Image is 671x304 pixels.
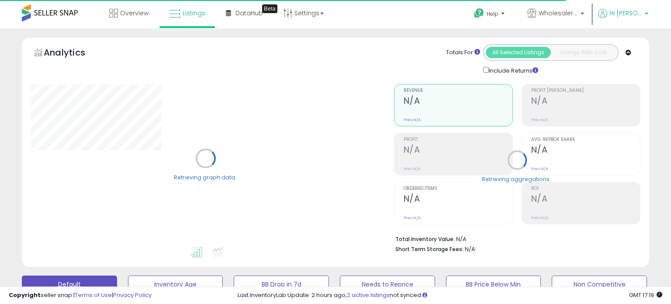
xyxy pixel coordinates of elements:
[174,173,238,181] div: Retrieving graph data..
[183,9,205,17] span: Listings
[238,291,662,300] div: Last InventoryLab Update: 2 hours ago, not synced.
[539,9,578,17] span: Wholesaler AZ
[446,276,541,293] button: BB Price Below Min
[340,276,435,293] button: Needs to Reprice
[446,49,480,57] div: Totals For
[629,291,662,299] span: 2025-09-10 17:19 GMT
[598,9,648,28] a: Hi [PERSON_NAME]
[347,291,390,299] a: 2 active listings
[477,65,549,75] div: Include Returns
[609,9,642,17] span: Hi [PERSON_NAME]
[550,47,616,58] button: Listings With Cost
[75,291,112,299] a: Terms of Use
[262,4,277,13] div: Tooltip anchor
[235,9,263,17] span: DataHub
[44,46,102,61] h5: Analytics
[113,291,152,299] a: Privacy Policy
[234,276,329,293] button: BB Drop in 7d
[467,1,513,28] a: Help
[120,9,149,17] span: Overview
[128,276,223,293] button: Inventory Age
[9,291,41,299] strong: Copyright
[486,47,551,58] button: All Selected Listings
[487,10,498,17] span: Help
[22,276,117,293] button: Default
[552,276,647,293] button: Non Competitive
[9,291,152,300] div: seller snap | |
[474,8,484,19] i: Get Help
[482,175,552,183] div: Retrieving aggregations..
